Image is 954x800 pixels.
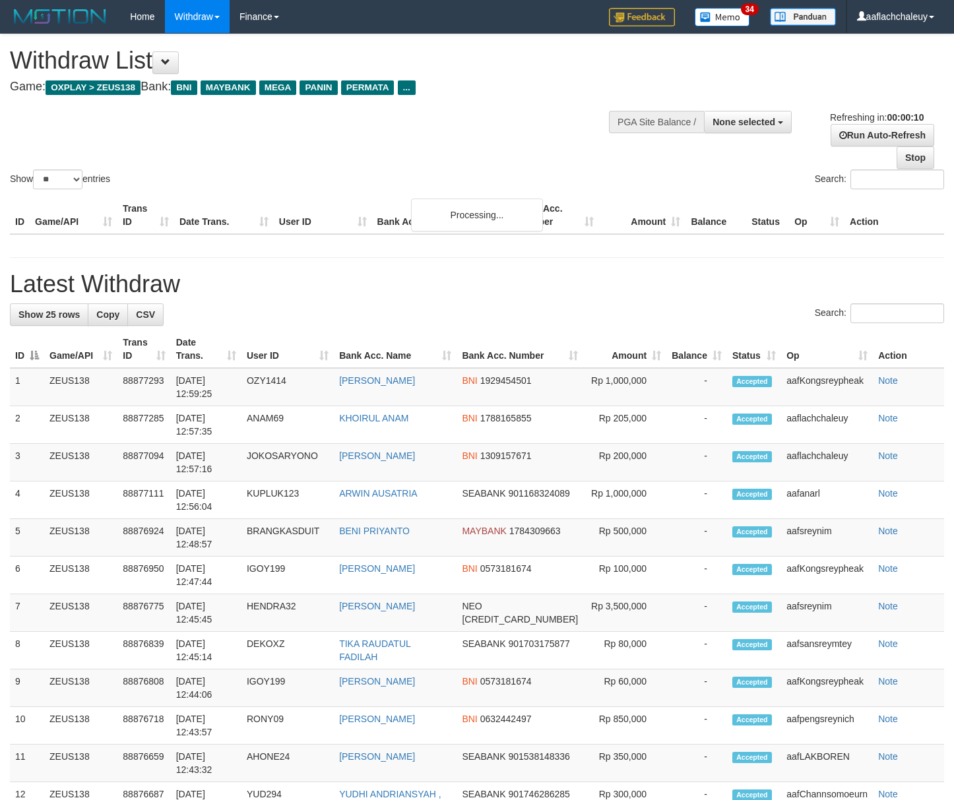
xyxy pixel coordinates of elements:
[117,669,170,707] td: 88876808
[781,632,873,669] td: aafsansreymtey
[44,330,117,368] th: Game/API: activate to sort column ascending
[732,376,772,387] span: Accepted
[117,594,170,632] td: 88876775
[241,669,334,707] td: IGOY199
[457,330,583,368] th: Bank Acc. Number: activate to sort column ascending
[171,330,241,368] th: Date Trans.: activate to sort column ascending
[732,564,772,575] span: Accepted
[372,197,513,234] th: Bank Acc. Name
[666,406,727,444] td: -
[878,638,898,649] a: Note
[171,594,241,632] td: [DATE] 12:45:45
[44,594,117,632] td: ZEUS138
[815,303,944,323] label: Search:
[10,632,44,669] td: 8
[480,450,532,461] span: Copy 1309157671 to clipboard
[18,309,80,320] span: Show 25 rows
[897,146,934,169] a: Stop
[44,557,117,594] td: ZEUS138
[10,80,623,94] h4: Game: Bank:
[732,489,772,500] span: Accepted
[732,714,772,725] span: Accepted
[732,526,772,538] span: Accepted
[171,557,241,594] td: [DATE] 12:47:44
[462,488,505,499] span: SEABANK
[462,375,477,386] span: BNI
[741,3,759,15] span: 34
[10,594,44,632] td: 7
[462,413,477,423] span: BNI
[10,444,44,481] td: 3
[117,368,170,406] td: 88877293
[480,676,532,687] span: Copy 0573181674 to clipboard
[10,557,44,594] td: 6
[10,406,44,444] td: 2
[732,601,772,613] span: Accepted
[171,519,241,557] td: [DATE] 12:48:57
[727,330,781,368] th: Status: activate to sort column ascending
[666,557,727,594] td: -
[666,519,727,557] td: -
[339,450,415,461] a: [PERSON_NAME]
[171,669,241,707] td: [DATE] 12:44:06
[44,368,117,406] td: ZEUS138
[241,632,334,669] td: DEKOXZ
[259,80,297,95] span: MEGA
[171,632,241,669] td: [DATE] 12:45:14
[44,406,117,444] td: ZEUS138
[732,451,772,462] span: Accepted
[770,8,836,26] img: panduan.png
[873,330,944,368] th: Action
[171,80,197,95] span: BNI
[583,669,666,707] td: Rp 60,000
[10,197,30,234] th: ID
[781,444,873,481] td: aaflachchaleuy
[844,197,944,234] th: Action
[878,676,898,687] a: Note
[609,8,675,26] img: Feedback.jpg
[583,707,666,745] td: Rp 850,000
[174,197,274,234] th: Date Trans.
[46,80,141,95] span: OXPLAY > ZEUS138
[732,639,772,650] span: Accepted
[339,676,415,687] a: [PERSON_NAME]
[241,745,334,782] td: AHONE24
[878,751,898,762] a: Note
[781,669,873,707] td: aafKongsreypheak
[44,669,117,707] td: ZEUS138
[878,450,898,461] a: Note
[781,330,873,368] th: Op: activate to sort column ascending
[44,745,117,782] td: ZEUS138
[10,330,44,368] th: ID: activate to sort column descending
[480,563,532,574] span: Copy 0573181674 to clipboard
[88,303,128,326] a: Copy
[878,526,898,536] a: Note
[666,330,727,368] th: Balance: activate to sort column ascending
[117,330,170,368] th: Trans ID: activate to sort column ascending
[462,526,506,536] span: MAYBANK
[171,745,241,782] td: [DATE] 12:43:32
[241,330,334,368] th: User ID: activate to sort column ascending
[583,368,666,406] td: Rp 1,000,000
[850,303,944,323] input: Search:
[831,124,934,146] a: Run Auto-Refresh
[746,197,789,234] th: Status
[44,632,117,669] td: ZEUS138
[887,112,924,123] strong: 00:00:10
[10,368,44,406] td: 1
[10,169,110,189] label: Show entries
[666,594,727,632] td: -
[583,557,666,594] td: Rp 100,000
[241,594,334,632] td: HENDRA32
[44,707,117,745] td: ZEUS138
[117,745,170,782] td: 88876659
[878,714,898,724] a: Note
[339,375,415,386] a: [PERSON_NAME]
[462,450,477,461] span: BNI
[462,676,477,687] span: BNI
[241,557,334,594] td: IGOY199
[30,197,117,234] th: Game/API
[878,375,898,386] a: Note
[781,406,873,444] td: aaflachchaleuy
[339,413,408,423] a: KHOIRUL ANAM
